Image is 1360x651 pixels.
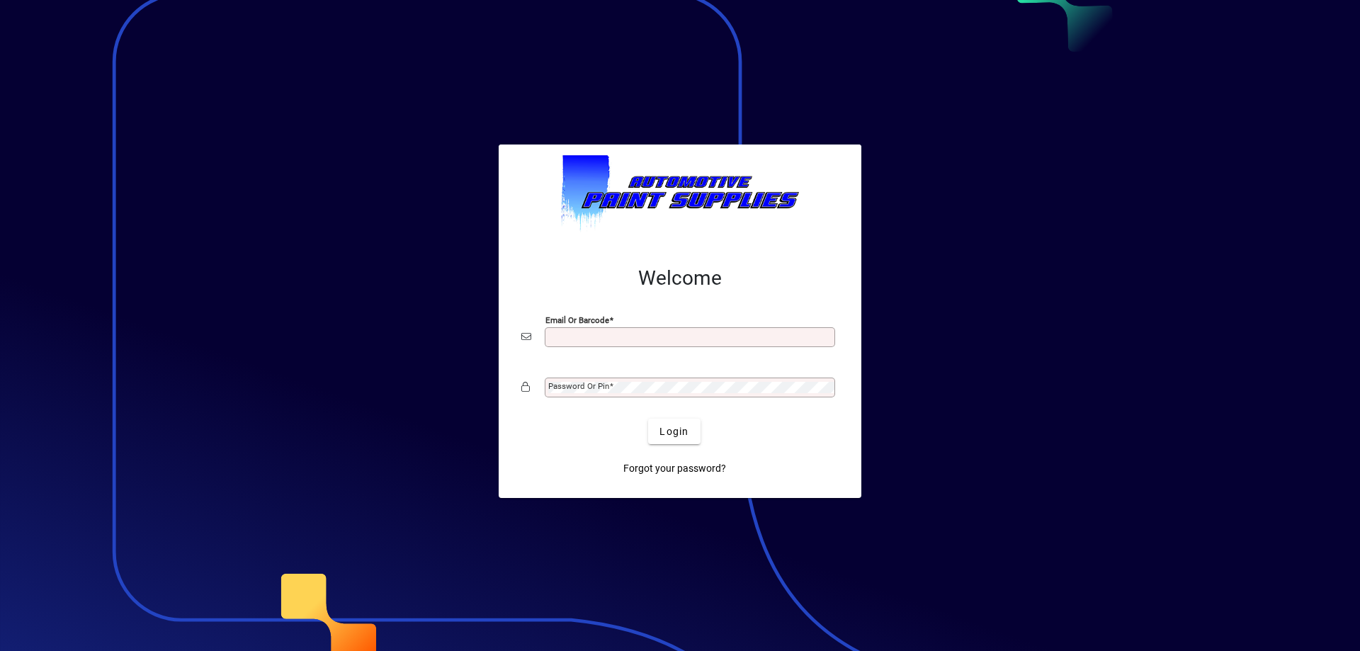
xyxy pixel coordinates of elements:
[659,424,688,439] span: Login
[545,315,609,325] mat-label: Email or Barcode
[521,266,839,290] h2: Welcome
[648,419,700,444] button: Login
[623,461,726,476] span: Forgot your password?
[618,455,732,481] a: Forgot your password?
[548,381,609,391] mat-label: Password or Pin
